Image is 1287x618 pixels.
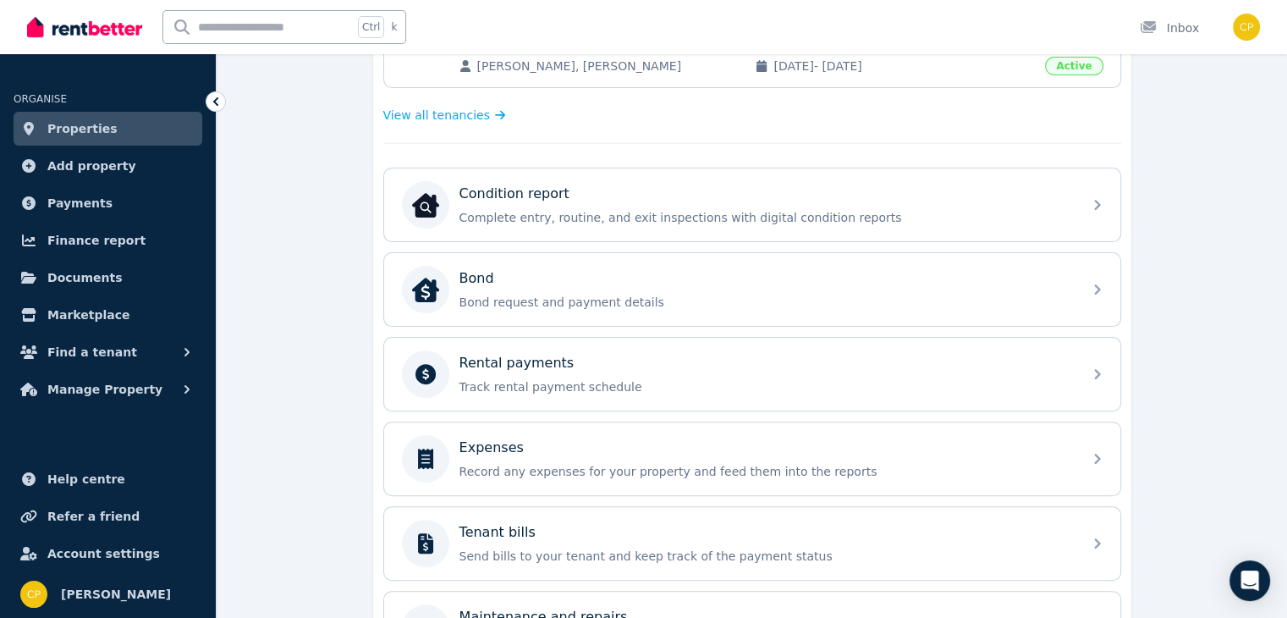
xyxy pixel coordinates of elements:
[384,338,1120,411] a: Rental paymentsTrack rental payment schedule
[47,268,123,288] span: Documents
[1229,560,1270,601] div: Open Intercom Messenger
[384,253,1120,326] a: BondBondBond request and payment details
[14,93,67,105] span: ORGANISE
[459,184,569,204] p: Condition report
[47,379,162,400] span: Manage Property
[412,276,439,303] img: Bond
[61,584,171,604] span: [PERSON_NAME]
[459,438,524,458] p: Expenses
[384,168,1120,241] a: Condition reportCondition reportComplete entry, routine, and exit inspections with digital condit...
[412,191,439,218] img: Condition report
[459,209,1072,226] p: Complete entry, routine, and exit inspections with digital condition reports
[14,261,202,295] a: Documents
[459,378,1072,395] p: Track rental payment schedule
[383,107,490,124] span: View all tenancies
[47,544,160,564] span: Account settings
[459,522,536,543] p: Tenant bills
[14,499,202,533] a: Refer a friend
[358,16,384,38] span: Ctrl
[14,112,202,146] a: Properties
[1140,19,1199,36] div: Inbox
[477,58,739,74] span: [PERSON_NAME], [PERSON_NAME]
[459,548,1072,565] p: Send bills to your tenant and keep track of the payment status
[459,353,575,373] p: Rental payments
[47,193,113,213] span: Payments
[14,537,202,571] a: Account settings
[14,149,202,183] a: Add property
[27,14,142,40] img: RentBetter
[1233,14,1260,41] img: Carolyn Prichard
[47,305,129,325] span: Marketplace
[14,186,202,220] a: Payments
[14,298,202,332] a: Marketplace
[383,107,506,124] a: View all tenancies
[1045,57,1103,75] span: Active
[384,422,1120,495] a: ExpensesRecord any expenses for your property and feed them into the reports
[14,372,202,406] button: Manage Property
[773,58,1035,74] span: [DATE] - [DATE]
[47,230,146,251] span: Finance report
[459,294,1072,311] p: Bond request and payment details
[14,223,202,257] a: Finance report
[47,506,140,527] span: Refer a friend
[459,268,494,289] p: Bond
[47,342,137,362] span: Find a tenant
[384,507,1120,580] a: Tenant billsSend bills to your tenant and keep track of the payment status
[14,462,202,496] a: Help centre
[47,469,125,489] span: Help centre
[14,335,202,369] button: Find a tenant
[47,156,136,176] span: Add property
[459,463,1072,480] p: Record any expenses for your property and feed them into the reports
[20,581,47,608] img: Carolyn Prichard
[47,119,118,139] span: Properties
[391,20,397,34] span: k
